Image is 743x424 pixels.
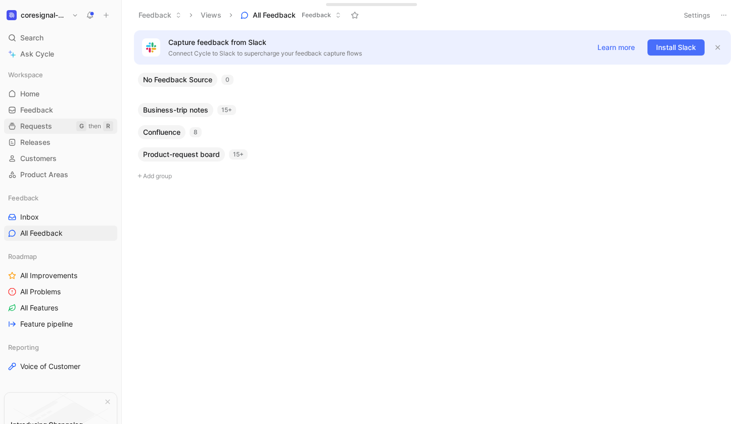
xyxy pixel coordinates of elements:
[20,271,77,281] span: All Improvements
[138,103,213,117] button: Business-trip notes
[76,121,86,131] div: G
[20,212,39,222] span: Inbox
[134,8,186,23] button: Feedback
[20,32,43,44] span: Search
[4,167,117,182] a: Product Areas
[21,11,68,20] h1: coresignal-playground
[143,127,180,137] span: Confluence
[4,46,117,62] a: Ask Cycle
[597,41,635,54] span: Learn more
[138,73,217,87] button: No Feedback Source
[20,287,61,297] span: All Problems
[20,303,58,313] span: All Features
[217,105,236,115] div: 15+
[589,39,643,56] button: Learn more
[4,268,117,283] a: All Improvements
[20,89,39,99] span: Home
[302,10,331,20] span: Feedback
[8,251,37,261] span: Roadmap
[4,300,117,315] a: All Features
[168,36,585,48] p: Capture feedback from Slack
[4,190,117,241] div: FeedbackInboxAll Feedback
[4,284,117,299] a: All Problems
[236,8,346,23] button: All FeedbackFeedback
[4,316,117,332] a: Feature pipeline
[20,153,57,164] span: Customers
[134,170,730,182] button: Add group
[143,75,212,85] span: No Feedback Source
[20,361,80,372] span: Voice of Customer
[143,105,208,115] span: Business-trip notes
[20,170,68,180] span: Product Areas
[4,340,117,374] div: ReportingVoice of Customer
[4,209,117,225] a: Inbox
[229,149,248,160] div: 15+
[647,39,705,56] button: Install Slack
[134,103,730,117] div: Business-trip notes15+
[88,121,101,131] div: then
[4,359,117,374] a: Voice of Customer
[4,67,117,82] div: Workspace
[20,137,51,147] span: Releases
[4,102,117,118] a: Feedback
[8,342,39,352] span: Reporting
[8,70,43,80] span: Workspace
[143,149,220,160] span: Product-request board
[134,147,730,162] div: Product-request board15+
[134,125,730,139] div: Confluence8
[679,8,715,22] button: Settings
[4,249,117,264] div: Roadmap
[7,10,17,20] img: coresignal-playground
[4,135,117,150] a: Releases
[4,249,117,332] div: RoadmapAll ImprovementsAll ProblemsAll FeaturesFeature pipeline
[4,226,117,241] a: All Feedback
[8,193,38,203] span: Feedback
[20,121,52,131] span: Requests
[4,190,117,205] div: Feedback
[4,119,117,134] a: RequestsGthenR
[134,73,730,95] div: No Feedback Source0
[138,125,185,139] button: Confluence
[190,127,202,137] div: 8
[221,75,234,85] div: 0
[4,86,117,101] a: Home
[168,48,585,59] p: Connect Cycle to Slack to supercharge your feedback capture flows
[196,8,226,23] button: Views
[103,121,113,131] div: R
[4,340,117,355] div: Reporting
[138,147,225,162] button: Product-request board
[4,8,81,22] button: coresignal-playgroundcoresignal-playground
[253,10,296,20] span: All Feedback
[20,319,73,329] span: Feature pipeline
[4,151,117,166] a: Customers
[656,41,696,54] span: Install Slack
[4,30,117,45] div: Search
[20,48,54,60] span: Ask Cycle
[20,228,63,238] span: All Feedback
[20,105,53,115] span: Feedback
